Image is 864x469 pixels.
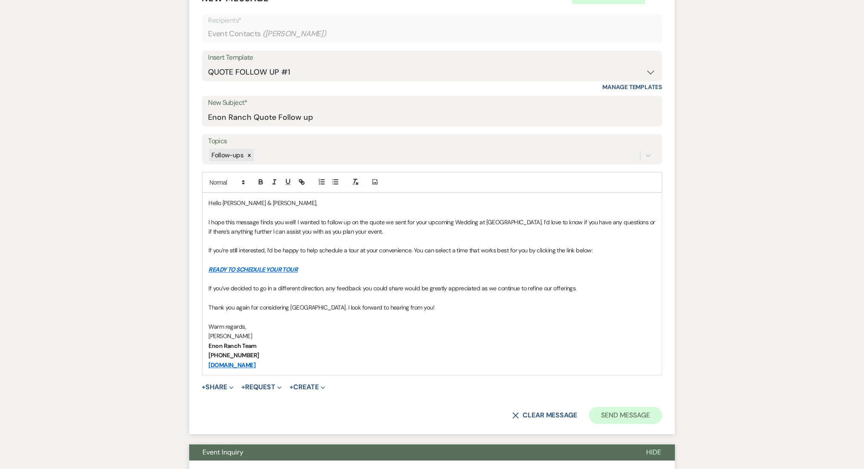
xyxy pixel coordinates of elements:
div: Insert Template [208,52,656,64]
p: If you’ve decided to go in a different direction, any feedback you could share would be greatly a... [209,284,656,293]
p: Hello [PERSON_NAME] & [PERSON_NAME], [209,198,656,208]
span: + [241,384,245,391]
label: Topics [208,135,656,148]
p: I hope this message finds you well! I wanted to follow up on the quote we sent for your upcoming ... [209,217,656,237]
p: Warm regards, [209,322,656,332]
button: Clear message [512,412,577,419]
button: Event Inquiry [189,445,633,461]
strong: Enon Ranch Team [209,342,257,350]
a: READY TO SCHEDULE YOUR TOUR [209,266,298,274]
p: Thank you again for considering [GEOGRAPHIC_DATA]. I look forward to hearing from you! [209,303,656,313]
button: Hide [633,445,675,461]
p: Recipients* [208,15,656,26]
a: [DOMAIN_NAME] [209,362,256,369]
div: Event Contacts [208,26,656,42]
p: If you’re still interested, I’d be happy to help schedule a tour at your convenience. You can sel... [209,246,656,255]
span: + [202,384,206,391]
button: Request [241,384,282,391]
span: Hide [647,448,662,457]
strong: [PHONE_NUMBER] [209,352,259,359]
p: [PERSON_NAME] [209,332,656,341]
label: New Subject* [208,97,656,109]
div: Follow-ups [209,149,245,162]
span: ( [PERSON_NAME] ) [263,28,327,40]
button: Create [289,384,325,391]
button: Send Message [589,407,662,424]
button: Share [202,384,234,391]
a: Manage Templates [603,83,662,91]
span: Event Inquiry [203,448,244,457]
span: + [289,384,293,391]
